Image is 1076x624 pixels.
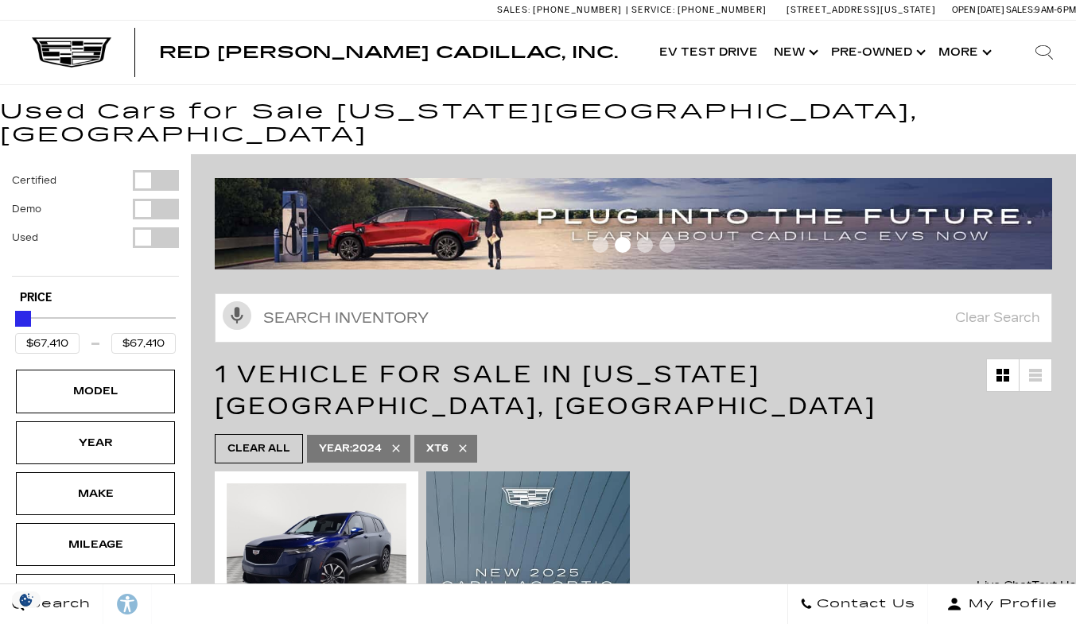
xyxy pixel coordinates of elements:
[928,584,1076,624] button: Open user profile menu
[930,21,996,84] button: More
[8,591,45,608] img: Opt-Out Icon
[1031,575,1076,597] a: Text Us
[227,483,406,618] img: 2024 Cadillac XT6 Sport
[20,291,171,305] h5: Price
[227,439,290,459] span: Clear All
[32,37,111,68] img: Cadillac Dark Logo with Cadillac White Text
[766,21,823,84] a: New
[215,360,876,421] span: 1 Vehicle for Sale in [US_STATE][GEOGRAPHIC_DATA], [GEOGRAPHIC_DATA]
[977,579,1031,592] span: Live Chat
[787,584,928,624] a: Contact Us
[678,5,767,15] span: [PHONE_NUMBER]
[12,230,38,246] label: Used
[16,523,175,566] div: MileageMileage
[25,593,91,615] span: Search
[1006,5,1035,15] span: Sales:
[962,593,1058,615] span: My Profile
[215,293,1052,343] input: Search Inventory
[159,45,618,60] a: Red [PERSON_NAME] Cadillac, Inc.
[637,237,653,253] span: Go to slide 3
[426,439,449,459] span: XT6
[16,472,175,515] div: MakeMake
[823,21,930,84] a: Pre-Owned
[223,301,251,330] svg: Click to toggle on voice search
[813,593,915,615] span: Contact Us
[12,201,41,217] label: Demo
[651,21,766,84] a: EV Test Drive
[952,5,1004,15] span: Open [DATE]
[1035,5,1076,15] span: 9 AM-6 PM
[56,485,135,502] div: Make
[111,333,176,354] input: Maximum
[8,591,45,608] section: Click to Open Cookie Consent Modal
[56,434,135,452] div: Year
[56,382,135,400] div: Model
[615,237,631,253] span: Go to slide 2
[1031,579,1076,592] span: Text Us
[159,43,618,62] span: Red [PERSON_NAME] Cadillac, Inc.
[16,574,175,617] div: EngineEngine
[592,237,608,253] span: Go to slide 1
[319,439,382,459] span: 2024
[56,536,135,553] div: Mileage
[16,370,175,413] div: ModelModel
[659,237,675,253] span: Go to slide 4
[497,5,530,15] span: Sales:
[12,170,179,276] div: Filter by Vehicle Type
[977,575,1031,597] a: Live Chat
[533,5,622,15] span: [PHONE_NUMBER]
[16,421,175,464] div: YearYear
[215,178,1064,269] img: ev-blog-post-banners4
[15,333,80,354] input: Minimum
[12,172,56,188] label: Certified
[631,5,675,15] span: Service:
[15,305,176,354] div: Price
[319,443,352,454] span: Year :
[626,6,771,14] a: Service: [PHONE_NUMBER]
[15,311,31,327] div: Maximum Price
[787,5,936,15] a: [STREET_ADDRESS][US_STATE]
[497,6,626,14] a: Sales: [PHONE_NUMBER]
